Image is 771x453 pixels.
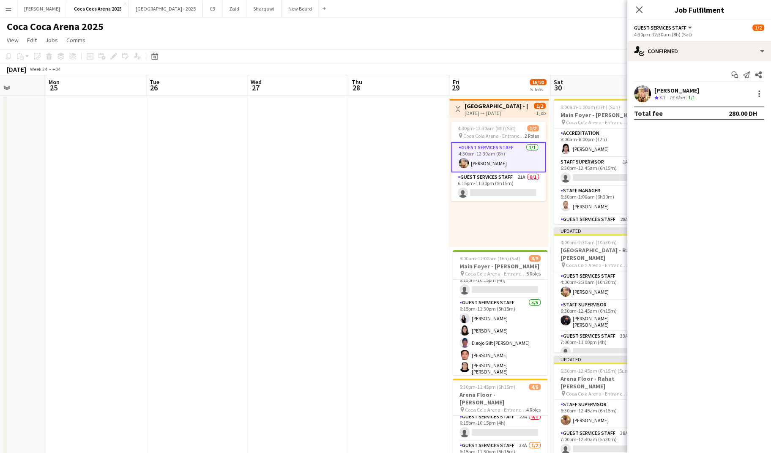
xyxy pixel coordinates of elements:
[3,35,22,46] a: View
[529,255,541,262] span: 8/9
[729,109,757,117] div: 280.00 DH
[453,262,547,270] h3: Main Foyer - [PERSON_NAME]
[536,109,546,116] div: 1 job
[453,78,459,86] span: Fri
[49,78,60,86] span: Mon
[654,87,699,94] div: [PERSON_NAME]
[634,109,663,117] div: Total fee
[222,0,246,17] button: Zaid
[47,83,60,93] span: 25
[63,35,89,46] a: Comms
[526,270,541,277] span: 5 Roles
[129,0,203,17] button: [GEOGRAPHIC_DATA] - 2025
[459,255,520,262] span: 8:00am-12:00am (16h) (Sat)
[465,407,526,413] span: Coca Cola Arena - Entrance F
[688,94,695,101] app-skills-label: 1/1
[627,4,771,15] h3: Job Fulfilment
[7,65,26,74] div: [DATE]
[527,125,539,131] span: 1/2
[453,269,547,298] app-card-role: Guest Services Staff24A0/16:15pm-10:15pm (4h)
[526,407,541,413] span: 4 Roles
[530,79,547,85] span: 16/20
[150,78,159,86] span: Tue
[667,94,686,101] div: 15.6km
[554,246,648,262] h3: [GEOGRAPHIC_DATA] - Rahat [PERSON_NAME]
[451,172,546,201] app-card-role: Guest Services Staff21A0/16:15pm-11:30pm (5h15m)
[627,41,771,61] div: Confirmed
[552,83,563,93] span: 30
[453,298,547,378] app-card-role: Guest Services Staff5/56:15pm-11:30pm (5h15m)[PERSON_NAME][PERSON_NAME]Eleojo Gift [PERSON_NAME][...
[282,0,319,17] button: New Board
[525,133,539,139] span: 2 Roles
[459,384,515,390] span: 5:30pm-11:45pm (6h15m)
[352,78,362,86] span: Thu
[634,25,693,31] button: Guest Services Staff
[66,36,85,44] span: Comms
[453,391,547,406] h3: Arena Floor - [PERSON_NAME]
[203,0,222,17] button: C3
[249,83,262,93] span: 27
[554,375,648,390] h3: Arena Floor - Rahat [PERSON_NAME]
[67,0,129,17] button: Coca Coca Arena 2025
[465,102,528,110] h3: [GEOGRAPHIC_DATA] - [PERSON_NAME]
[251,78,262,86] span: Wed
[534,103,546,109] span: 1/2
[554,78,563,86] span: Sat
[24,35,40,46] a: Edit
[42,35,61,46] a: Jobs
[566,262,627,268] span: Coca Cola Arena - Entrance F
[458,125,516,131] span: 4:30pm-12:30am (8h) (Sat)
[465,110,528,116] div: [DATE] → [DATE]
[453,250,547,375] app-job-card: 8:00am-12:00am (16h) (Sat)8/9Main Foyer - [PERSON_NAME] Coca Cola Arena - Entrance F5 Roles5:30pm...
[554,186,648,215] app-card-role: Staff Manager1/16:30pm-1:00am (6h30m)[PERSON_NAME]
[17,0,67,17] button: [PERSON_NAME]
[554,400,648,428] app-card-role: Staff Supervisor1/16:30pm-12:45am (6h15m)[PERSON_NAME]
[554,300,648,331] app-card-role: Staff Supervisor1/16:30pm-12:45am (6h15m)[PERSON_NAME] [PERSON_NAME]
[554,128,648,157] app-card-role: Accreditation1/18:00am-8:00pm (12h)[PERSON_NAME]
[463,133,525,139] span: Coca Cola Arena - Entrance F
[27,36,37,44] span: Edit
[246,0,282,17] button: Sharqawi
[566,390,627,397] span: Coca Cola Arena - Entrance F
[7,20,104,33] h1: Coca Coca Arena 2025
[566,119,627,126] span: Coca Cola Arena - Entrance F
[52,66,60,72] div: +04
[554,356,648,363] div: Updated
[554,99,648,224] app-job-card: 8:00am-1:00am (17h) (Sun)2/6Main Foyer - [PERSON_NAME] Coca Cola Arena - Entrance F5 RolesAccredi...
[554,157,648,186] app-card-role: Staff Supervisor1A0/16:30pm-12:45am (6h15m)
[752,25,764,31] span: 1/2
[350,83,362,93] span: 28
[451,83,459,93] span: 29
[554,271,648,300] app-card-role: Guest Services Staff1/14:00pm-2:30am (10h30m)[PERSON_NAME]
[45,36,58,44] span: Jobs
[634,25,686,31] span: Guest Services Staff
[465,270,526,277] span: Coca Cola Arena - Entrance F
[554,111,648,119] h3: Main Foyer - [PERSON_NAME]
[529,384,541,390] span: 4/6
[560,104,620,110] span: 8:00am-1:00am (17h) (Sun)
[451,122,546,201] app-job-card: 4:30pm-12:30am (8h) (Sat)1/2 Coca Cola Arena - Entrance F2 RolesGuest Services Staff1/14:30pm-12:...
[554,227,648,352] app-job-card: Updated4:00pm-2:30am (10h30m) (Sun)2/10[GEOGRAPHIC_DATA] - Rahat [PERSON_NAME] Coca Cola Arena - ...
[530,86,546,93] div: 5 Jobs
[148,83,159,93] span: 26
[634,31,764,38] div: 4:30pm-12:30am (8h) (Sat)
[7,36,19,44] span: View
[453,412,547,441] app-card-role: Guest Services Staff22A0/16:15pm-10:15pm (4h)
[554,227,648,234] div: Updated
[560,239,627,246] span: 4:00pm-2:30am (10h30m) (Sun)
[554,331,648,409] app-card-role: Guest Services Staff33A0/57:00pm-11:00pm (4h)
[659,94,666,101] span: 3.7
[560,368,629,374] span: 6:30pm-12:45am (6h15m) (Sun)
[554,215,648,243] app-card-role: Guest Services Staff28A0/17:00pm-11:00pm (4h)
[28,66,49,72] span: Week 34
[451,142,546,172] app-card-role: Guest Services Staff1/14:30pm-12:30am (8h)[PERSON_NAME]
